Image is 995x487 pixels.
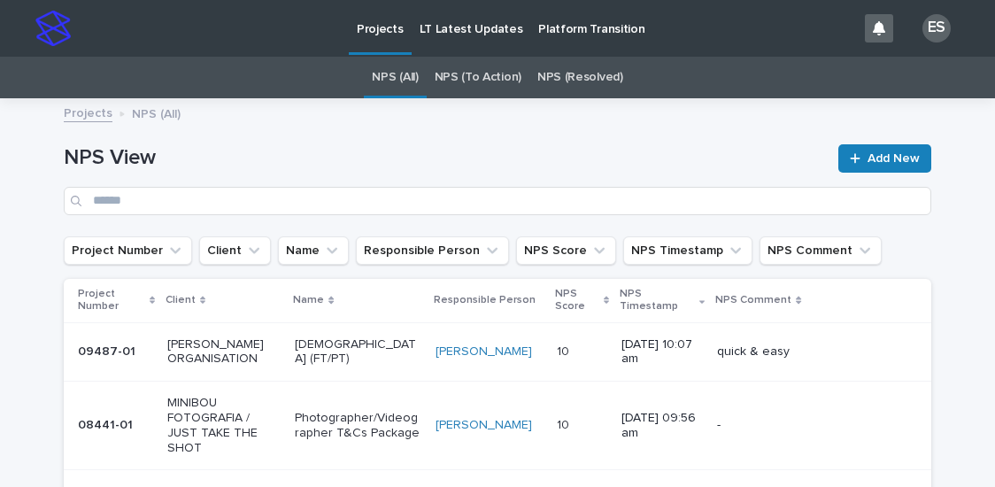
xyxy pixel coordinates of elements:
[356,236,509,265] button: Responsible Person
[555,284,599,317] p: NPS Score
[922,14,951,43] div: ES
[621,337,703,367] p: [DATE] 10:07 am
[717,418,903,433] p: -
[199,236,271,265] button: Client
[278,236,349,265] button: Name
[717,344,903,359] p: quick & easy
[436,418,532,433] a: [PERSON_NAME]
[620,284,695,317] p: NPS Timestamp
[78,344,153,359] p: 09487-01
[64,102,112,122] a: Projects
[167,337,281,367] p: [PERSON_NAME] ORGANISATION
[64,322,931,382] tr: 09487-01[PERSON_NAME] ORGANISATION[DEMOGRAPHIC_DATA] (FT/PT)[PERSON_NAME] 1010 [DATE] 10:07 amqui...
[372,57,418,98] a: NPS (All)
[435,57,521,98] a: NPS (To Action)
[64,382,931,470] tr: 08441-01MINIBOU FOTOGRAFIA / JUST TAKE THE SHOTPhotographer/Videographer T&Cs Package[PERSON_NAME...
[557,341,573,359] p: 10
[838,144,931,173] a: Add New
[64,236,192,265] button: Project Number
[537,57,623,98] a: NPS (Resolved)
[516,236,616,265] button: NPS Score
[760,236,882,265] button: NPS Comment
[166,290,196,310] p: Client
[293,290,324,310] p: Name
[623,236,752,265] button: NPS Timestamp
[715,290,791,310] p: NPS Comment
[64,187,931,215] input: Search
[868,152,920,165] span: Add New
[621,411,703,441] p: [DATE] 09:56 am
[64,145,828,171] h1: NPS View
[132,103,181,122] p: NPS (All)
[78,418,153,433] p: 08441-01
[436,344,532,359] a: [PERSON_NAME]
[78,284,145,317] p: Project Number
[434,290,536,310] p: Responsible Person
[295,411,421,441] p: Photographer/Videographer T&Cs Package
[557,414,573,433] p: 10
[35,11,71,46] img: stacker-logo-s-only.png
[167,396,281,455] p: MINIBOU FOTOGRAFIA / JUST TAKE THE SHOT
[295,337,421,367] p: [DEMOGRAPHIC_DATA] (FT/PT)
